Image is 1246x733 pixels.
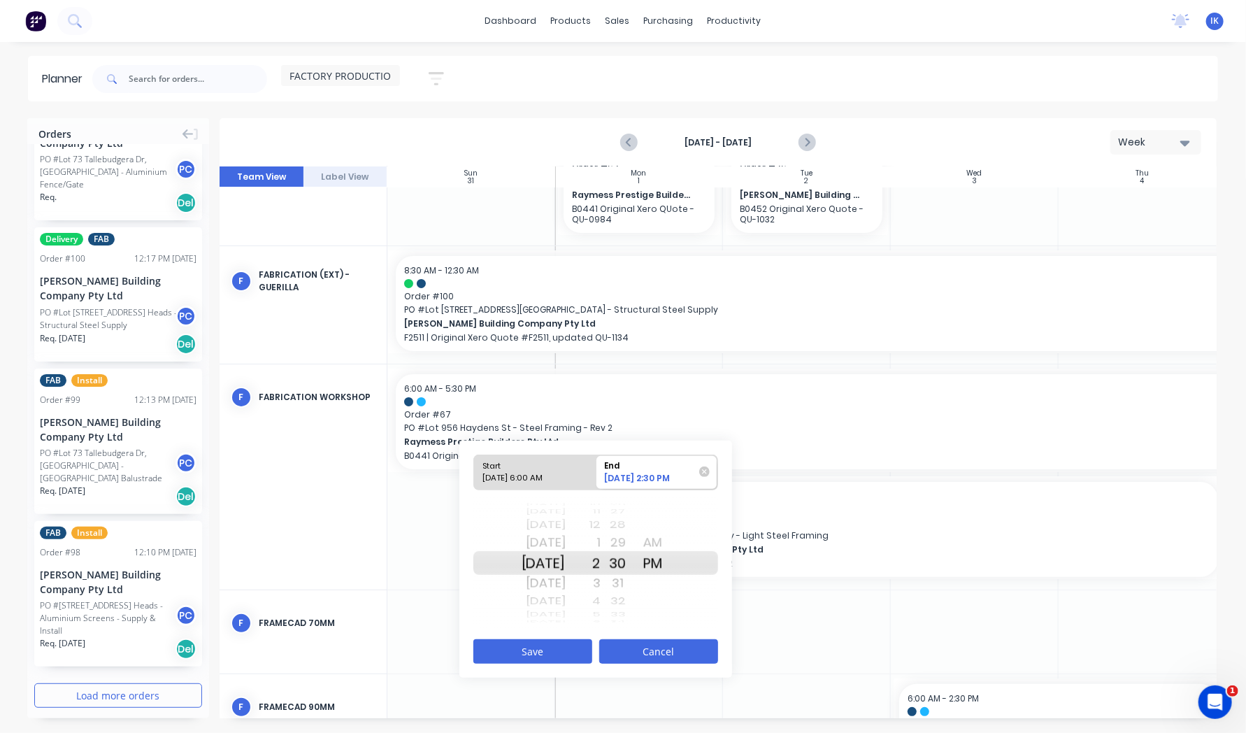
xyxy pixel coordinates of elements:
div: 27 [601,506,636,518]
p: Hi [PERSON_NAME] [28,99,252,123]
span: News [162,471,188,481]
span: Install [71,374,108,387]
div: Date [522,497,566,629]
div: PO #Lot [STREET_ADDRESS] Heads - Structural Steel Supply [40,306,180,332]
span: FAB [40,374,66,387]
div: PC [176,306,196,327]
div: 30 [601,551,636,575]
div: [DATE] [522,609,566,620]
span: 1 [1227,685,1238,697]
div: [PERSON_NAME] Building Company Pty Ltd [40,273,196,303]
div: [DATE] [522,506,566,518]
div: 33 [601,609,636,620]
span: Order # 67 [908,718,1210,731]
p: B0452 Original Xero Quote - QU-1032 [740,204,874,225]
div: 3 [566,572,601,595]
div: Order # 98 [40,546,80,559]
div: PC [176,159,196,180]
p: B0441 Original Xero QUote - QU-0984 [572,204,706,225]
div: FABRICATION WORKSHOP [259,391,375,404]
span: Req. [40,191,57,204]
button: News [140,436,210,492]
div: Minute [601,497,636,629]
div: [DATE] [522,551,566,575]
div: 1 [566,532,601,554]
div: 34 [601,620,636,624]
div: F [231,697,252,718]
div: FABRICATION (EXT) - GUERILLA [259,269,375,294]
div: F [231,387,252,408]
div: PM [636,551,671,575]
button: Help [210,436,280,492]
span: 8:30 AM - 12:30 AM [404,264,479,276]
div: Week [1118,135,1182,150]
span: Delivery [40,233,83,245]
span: 6:00 AM - 2:30 PM [908,692,979,704]
div: Sun [464,169,478,178]
span: PO # Lot 657 Osprey Rise, Worongary - Light Steel Framing [572,529,1210,542]
div: Del [176,192,196,213]
div: 10 [566,503,601,507]
div: 28 [601,516,636,534]
div: 2 [805,178,809,185]
span: Home [19,471,50,481]
span: Help [234,471,256,481]
div: Start [478,455,580,473]
div: 5 [566,609,601,620]
div: 29 [601,532,636,554]
span: Req. [DATE] [40,332,85,345]
div: sales [599,10,637,31]
div: 12:10 PM [DATE] [134,546,196,559]
div: 3 [972,178,977,185]
button: Label View [303,166,387,187]
span: Messages [81,471,129,481]
button: Team View [220,166,303,187]
div: Factory Weekly Updates - [DATE] [29,339,226,353]
button: Save [473,639,592,664]
input: Search for orders... [129,65,267,93]
a: dashboard [478,10,544,31]
span: Orders [38,127,71,141]
div: [DATE] [522,592,566,611]
div: 12:13 PM [DATE] [134,394,196,406]
div: Send us a messageWe typically reply in under 10 minutes [14,165,266,218]
div: New feature [29,315,97,330]
div: Send us a message [29,177,234,192]
span: [PERSON_NAME] Building Company Pty Ltd [572,543,1146,556]
img: Factory [25,10,46,31]
div: F [231,613,252,634]
div: Del [176,334,196,355]
span: Req. [DATE] [40,637,85,650]
div: products [544,10,599,31]
div: 6 [566,620,601,624]
button: Share it with us [29,257,251,285]
div: Hey, Factory pro there👋 [29,356,226,371]
div: 12:17 PM [DATE] [134,252,196,265]
span: Install [71,527,108,539]
div: We typically reply in under 10 minutes [29,192,234,206]
div: Planner [42,71,89,87]
div: [DATE] [522,503,566,507]
button: Cancel [599,639,718,664]
div: 4 [1140,178,1145,185]
div: 1 [638,178,640,185]
div: [DATE] [522,620,566,624]
div: [DATE] 2:30 PM [600,472,701,489]
div: 12 [566,516,601,534]
span: IK [1211,15,1219,27]
div: End [600,455,701,473]
div: Order # 100 [40,252,85,265]
div: productivity [701,10,768,31]
div: 31 [468,178,475,185]
span: 6:00 AM - 5:30 PM [404,383,476,394]
h2: Have an idea or feature request? [29,237,251,252]
strong: [DATE] - [DATE] [648,136,788,149]
div: PO #[STREET_ADDRESS] Heads - Aluminium Screens - Supply & Install [40,599,180,637]
span: Req. [DATE] [40,485,85,497]
div: [DATE] [522,572,566,595]
div: [DATE] [522,516,566,534]
div: Close [241,22,266,48]
button: Messages [70,436,140,492]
